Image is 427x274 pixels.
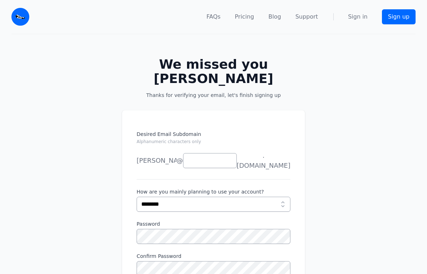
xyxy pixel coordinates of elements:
[237,151,290,171] span: .[DOMAIN_NAME]
[348,13,368,21] a: Sign in
[295,13,318,21] a: Support
[269,13,281,21] a: Blog
[137,188,290,195] label: How are you mainly planning to use your account?
[137,153,176,168] li: [PERSON_NAME]
[382,9,416,24] a: Sign up
[137,139,201,144] small: Alphanumeric characters only
[137,220,290,227] label: Password
[235,13,254,21] a: Pricing
[137,253,290,260] label: Confirm Password
[133,57,294,86] h2: We missed you [PERSON_NAME]
[177,156,183,166] span: @
[206,13,220,21] a: FAQs
[133,92,294,99] p: Thanks for verifying your email, let's finish signing up
[137,131,290,149] label: Desired Email Subdomain
[11,8,29,26] img: Email Monster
